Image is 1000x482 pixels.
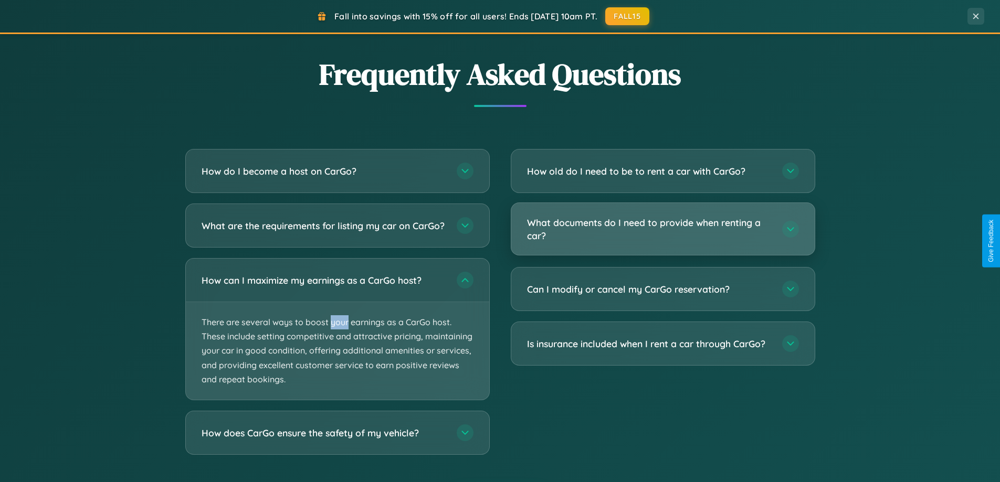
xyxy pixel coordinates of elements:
h3: What are the requirements for listing my car on CarGo? [202,219,446,232]
h3: How old do I need to be to rent a car with CarGo? [527,165,772,178]
h2: Frequently Asked Questions [185,54,815,94]
button: FALL15 [605,7,649,25]
h3: Can I modify or cancel my CarGo reservation? [527,283,772,296]
h3: What documents do I need to provide when renting a car? [527,216,772,242]
h3: How can I maximize my earnings as a CarGo host? [202,274,446,287]
p: There are several ways to boost your earnings as a CarGo host. These include setting competitive ... [186,302,489,400]
h3: Is insurance included when I rent a car through CarGo? [527,337,772,350]
span: Fall into savings with 15% off for all users! Ends [DATE] 10am PT. [334,11,597,22]
h3: How does CarGo ensure the safety of my vehicle? [202,426,446,440]
div: Give Feedback [987,220,995,262]
h3: How do I become a host on CarGo? [202,165,446,178]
